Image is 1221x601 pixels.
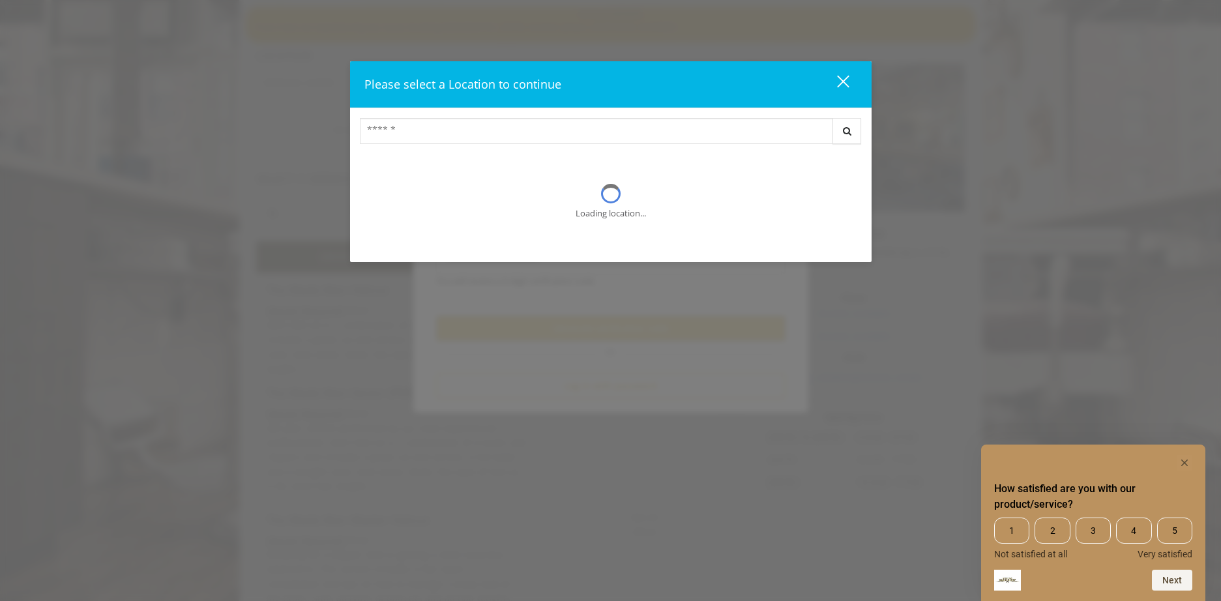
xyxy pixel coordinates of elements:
button: Next question [1152,570,1192,591]
span: 1 [994,518,1029,544]
span: 4 [1116,518,1151,544]
span: Not satisfied at all [994,549,1067,559]
span: Very satisfied [1138,549,1192,559]
input: Search Center [360,118,833,144]
h2: How satisfied are you with our product/service? Select an option from 1 to 5, with 1 being Not sa... [994,481,1192,512]
button: close dialog [813,71,857,98]
div: How satisfied are you with our product/service? Select an option from 1 to 5, with 1 being Not sa... [994,455,1192,591]
span: 3 [1076,518,1111,544]
div: How satisfied are you with our product/service? Select an option from 1 to 5, with 1 being Not sa... [994,518,1192,559]
div: Center Select [360,118,862,151]
div: close dialog [822,74,848,94]
button: Hide survey [1177,455,1192,471]
span: 2 [1035,518,1070,544]
span: 5 [1157,518,1192,544]
span: Please select a Location to continue [364,76,561,92]
div: Loading location... [576,207,646,220]
i: Search button [840,126,855,136]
